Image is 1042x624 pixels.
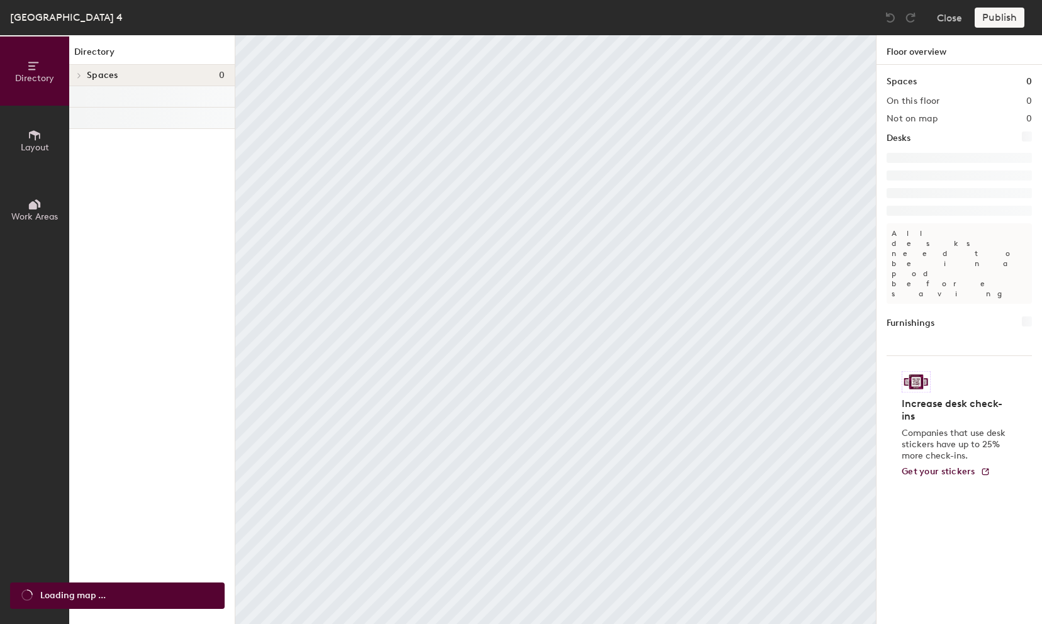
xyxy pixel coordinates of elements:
[884,11,897,24] img: Undo
[887,96,940,106] h2: On this floor
[887,75,917,89] h1: Spaces
[235,35,876,624] canvas: Map
[1026,114,1032,124] h2: 0
[10,9,123,25] div: [GEOGRAPHIC_DATA] 4
[87,70,118,81] span: Spaces
[902,371,931,393] img: Sticker logo
[887,131,910,145] h1: Desks
[11,211,58,222] span: Work Areas
[1026,96,1032,106] h2: 0
[1026,75,1032,89] h1: 0
[877,35,1042,65] h1: Floor overview
[887,316,934,330] h1: Furnishings
[887,114,938,124] h2: Not on map
[902,466,975,477] span: Get your stickers
[887,223,1032,304] p: All desks need to be in a pod before saving
[902,398,1009,423] h4: Increase desk check-ins
[69,45,235,65] h1: Directory
[21,142,49,153] span: Layout
[902,467,990,477] a: Get your stickers
[15,73,54,84] span: Directory
[219,70,225,81] span: 0
[902,428,1009,462] p: Companies that use desk stickers have up to 25% more check-ins.
[904,11,917,24] img: Redo
[937,8,962,28] button: Close
[40,589,106,603] span: Loading map ...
